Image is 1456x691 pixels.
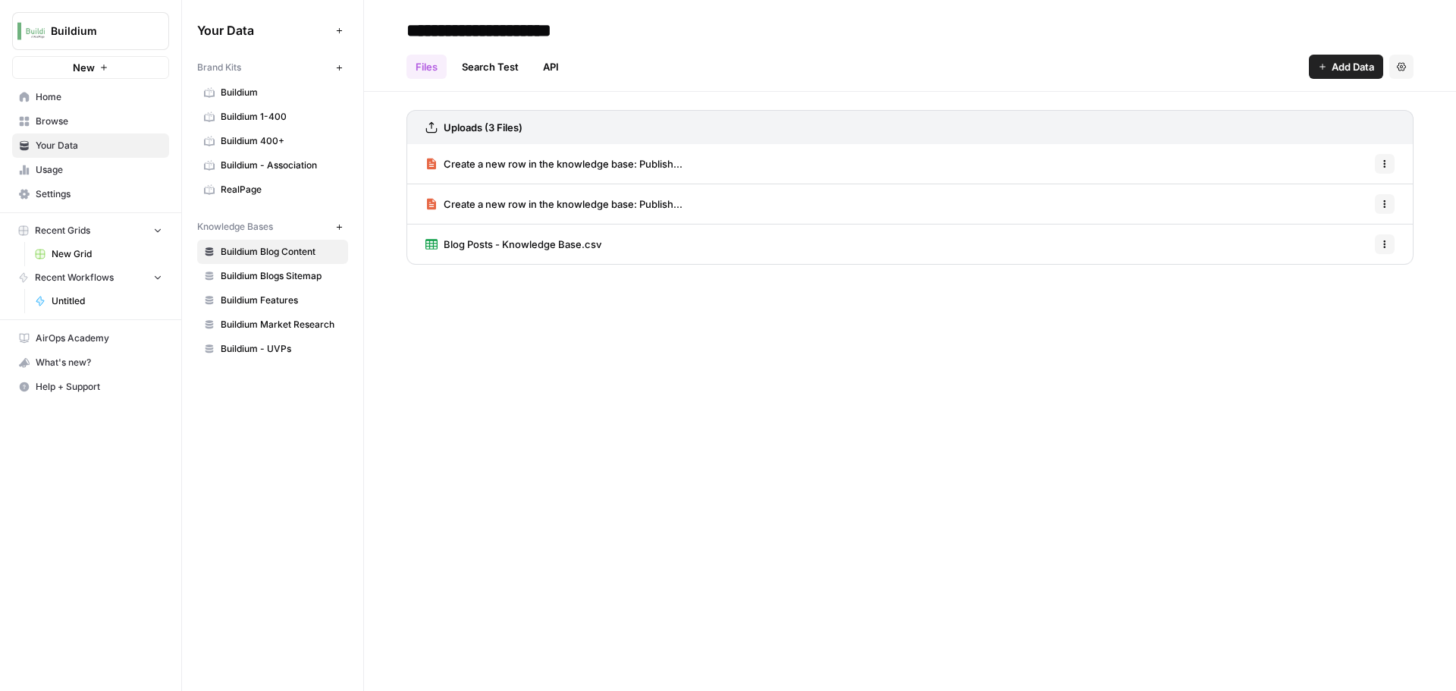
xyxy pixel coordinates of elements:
[73,60,95,75] span: New
[221,342,341,356] span: Buildium - UVPs
[36,115,162,128] span: Browse
[12,219,169,242] button: Recent Grids
[52,294,162,308] span: Untitled
[221,159,341,172] span: Buildium - Association
[444,196,682,212] span: Create a new row in the knowledge base: Publish...
[36,380,162,394] span: Help + Support
[12,56,169,79] button: New
[221,183,341,196] span: RealPage
[36,139,162,152] span: Your Data
[425,111,522,144] a: Uploads (3 Files)
[444,237,601,252] span: Blog Posts - Knowledge Base.csv
[52,247,162,261] span: New Grid
[197,153,348,177] a: Buildium - Association
[197,220,273,234] span: Knowledge Bases
[12,182,169,206] a: Settings
[197,177,348,202] a: RealPage
[13,351,168,374] div: What's new?
[221,318,341,331] span: Buildium Market Research
[221,86,341,99] span: Buildium
[12,133,169,158] a: Your Data
[36,331,162,345] span: AirOps Academy
[197,61,241,74] span: Brand Kits
[221,110,341,124] span: Buildium 1-400
[12,158,169,182] a: Usage
[197,21,330,39] span: Your Data
[197,129,348,153] a: Buildium 400+
[12,350,169,375] button: What's new?
[221,294,341,307] span: Buildium Features
[425,225,601,264] a: Blog Posts - Knowledge Base.csv
[1332,59,1374,74] span: Add Data
[406,55,447,79] a: Files
[12,109,169,133] a: Browse
[197,313,348,337] a: Buildium Market Research
[221,245,341,259] span: Buildium Blog Content
[17,17,45,45] img: Buildium Logo
[444,120,522,135] h3: Uploads (3 Files)
[12,12,169,50] button: Workspace: Buildium
[1309,55,1383,79] button: Add Data
[35,271,114,284] span: Recent Workflows
[221,134,341,148] span: Buildium 400+
[425,144,682,184] a: Create a new row in the knowledge base: Publish...
[12,326,169,350] a: AirOps Academy
[197,337,348,361] a: Buildium - UVPs
[12,85,169,109] a: Home
[28,289,169,313] a: Untitled
[51,24,143,39] span: Buildium
[453,55,528,79] a: Search Test
[197,105,348,129] a: Buildium 1-400
[197,80,348,105] a: Buildium
[425,184,682,224] a: Create a new row in the knowledge base: Publish...
[534,55,568,79] a: API
[221,269,341,283] span: Buildium Blogs Sitemap
[197,240,348,264] a: Buildium Blog Content
[197,264,348,288] a: Buildium Blogs Sitemap
[444,156,682,171] span: Create a new row in the knowledge base: Publish...
[12,375,169,399] button: Help + Support
[36,90,162,104] span: Home
[12,266,169,289] button: Recent Workflows
[36,187,162,201] span: Settings
[197,288,348,313] a: Buildium Features
[36,163,162,177] span: Usage
[28,242,169,266] a: New Grid
[35,224,90,237] span: Recent Grids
